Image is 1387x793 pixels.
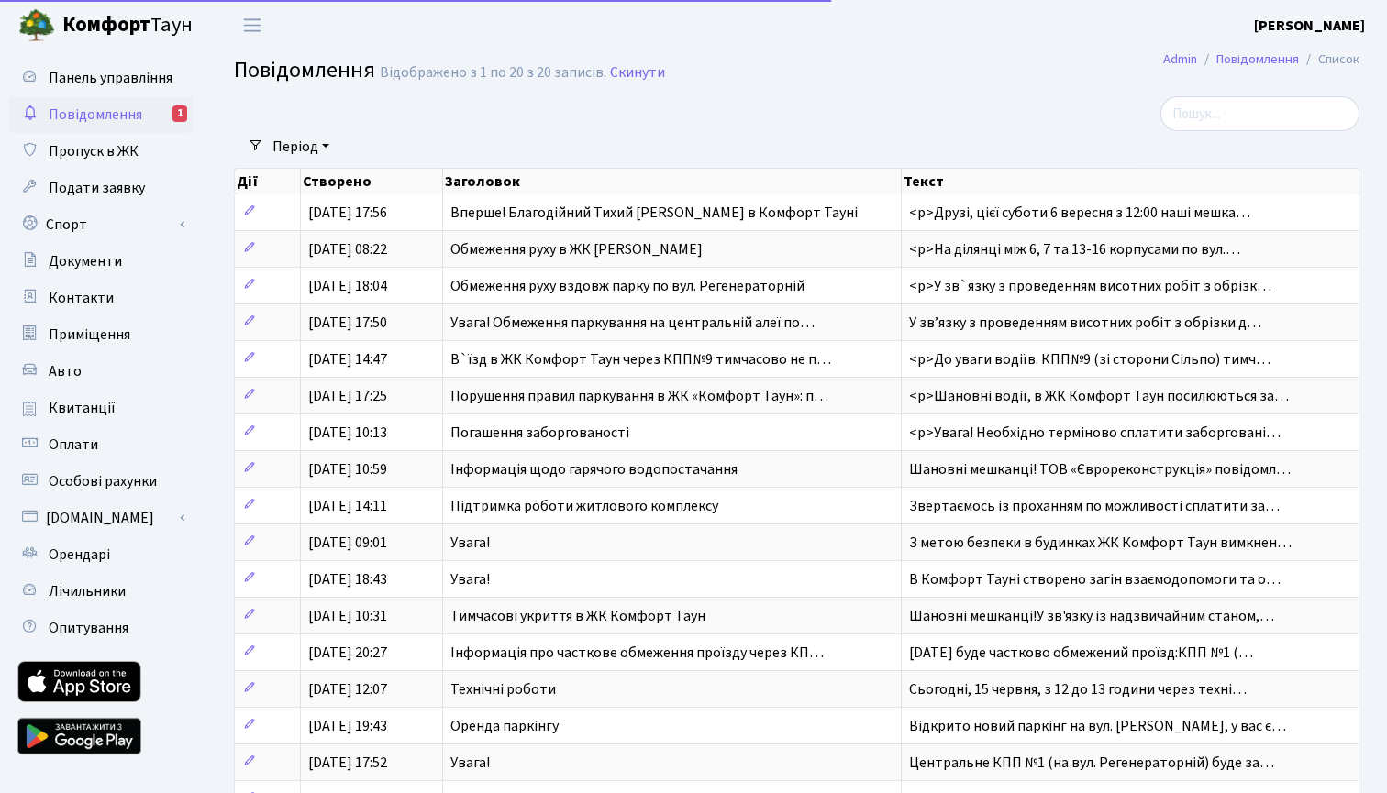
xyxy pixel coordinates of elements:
[49,471,157,491] span: Особові рахунки
[49,68,172,88] span: Панель управління
[9,426,193,463] a: Оплати
[49,435,98,455] span: Оплати
[909,203,1250,223] span: <p>Друзі, цієї суботи 6 вересня з 12:00 наші мешка…
[450,423,629,443] span: Погашення заборгованості
[9,133,193,170] a: Пропуск в ЖК
[1254,15,1365,37] a: [PERSON_NAME]
[49,398,116,418] span: Квитанції
[9,353,193,390] a: Авто
[909,569,1281,589] span: В Комфорт Тауні створено загін взаємодопомоги та о…
[49,361,82,381] span: Авто
[9,610,193,646] a: Опитування
[450,606,705,626] span: Тимчасові укриття в ЖК Комфорт Таун
[909,716,1286,736] span: Відкрито новий паркінг на вул. [PERSON_NAME], у вас є…
[49,618,128,638] span: Опитування
[9,536,193,573] a: Орендарі
[308,203,387,223] span: [DATE] 17:56
[909,349,1270,369] span: <p>До уваги водіїв. КПП№9 (зі сторони Сільпо) тимч…
[450,716,559,736] span: Оренда паркінгу
[49,288,114,308] span: Контакти
[443,169,902,194] th: Заголовок
[308,349,387,369] span: [DATE] 14:47
[308,496,387,516] span: [DATE] 14:11
[450,533,490,553] span: Увага!
[9,280,193,316] a: Контакти
[450,679,556,699] span: Технічні роботи
[308,753,387,773] span: [DATE] 17:52
[49,178,145,198] span: Подати заявку
[62,10,193,41] span: Таун
[1160,96,1359,131] input: Пошук...
[450,349,831,369] span: В`їзд в ЖК Комфорт Таун через КПП№9 тимчасово не п…
[308,313,387,333] span: [DATE] 17:50
[308,679,387,699] span: [DATE] 12:07
[308,423,387,443] span: [DATE] 10:13
[1136,40,1387,79] nav: breadcrumb
[49,105,142,125] span: Повідомлення
[909,386,1289,406] span: <p>Шановні водії, в ЖК Комфорт Таун посилюються за…
[234,54,375,86] span: Повідомлення
[49,581,126,601] span: Лічильники
[9,573,193,610] a: Лічильники
[308,386,387,406] span: [DATE] 17:25
[909,459,1291,479] span: Шановні мешканці! ТОВ «Єврореконструкція» повідомл…
[308,276,387,296] span: [DATE] 18:04
[1299,50,1359,70] li: Список
[229,10,275,40] button: Переключити навігацію
[49,141,139,161] span: Пропуск в ЖК
[9,60,193,96] a: Панель управління
[9,170,193,206] a: Подати заявку
[450,496,718,516] span: Підтримка роботи житлового комплексу
[450,203,858,223] span: Вперше! Благодійний Тихий [PERSON_NAME] в Комфорт Тауні
[235,169,301,194] th: Дії
[450,753,490,773] span: Увага!
[909,313,1261,333] span: У звʼязку з проведенням висотних робіт з обрізки д…
[9,243,193,280] a: Документи
[9,206,193,243] a: Спорт
[909,496,1280,516] span: Звертаємось із проханням по можливості сплатити за…
[902,169,1359,194] th: Текст
[450,459,738,479] span: Інформація щодо гарячого водопостачання
[308,643,387,663] span: [DATE] 20:27
[49,325,130,345] span: Приміщення
[9,96,193,133] a: Повідомлення1
[172,105,187,122] div: 1
[308,569,387,589] span: [DATE] 18:43
[308,239,387,259] span: [DATE] 08:22
[301,169,443,194] th: Створено
[450,239,703,259] span: Обмеження руху в ЖК [PERSON_NAME]
[1216,50,1299,69] a: Повідомлення
[308,459,387,479] span: [DATE] 10:59
[610,64,665,82] a: Скинути
[909,423,1281,443] span: <p>Увага! Необхідно терміново сплатити заборговані…
[909,753,1274,773] span: Центральне КПП №1 (на вул. Регенераторній) буде за…
[308,533,387,553] span: [DATE] 09:01
[450,569,490,589] span: Увага!
[308,716,387,736] span: [DATE] 19:43
[1254,16,1365,36] b: [PERSON_NAME]
[308,606,387,626] span: [DATE] 10:31
[909,679,1247,699] span: Сьогодні, 15 червня, з 12 до 13 години через техні…
[380,64,606,82] div: Відображено з 1 по 20 з 20 записів.
[450,313,815,333] span: Увага! Обмеження паркування на центральній алеї по…
[9,500,193,536] a: [DOMAIN_NAME]
[909,276,1271,296] span: <p>У зв`язку з проведенням висотних робіт з обрізк…
[909,533,1292,553] span: З метою безпеки в будинках ЖК Комфорт Таун вимкнен…
[909,643,1253,663] span: [DATE] буде частково обмежений проїзд:КПП №1 (…
[450,276,804,296] span: Обмеження руху вздовж парку по вул. Регенераторній
[9,463,193,500] a: Особові рахунки
[62,10,150,39] b: Комфорт
[49,545,110,565] span: Орендарі
[1163,50,1197,69] a: Admin
[9,390,193,426] a: Квитанції
[909,606,1274,626] span: Шановні мешканці!У зв'язку із надзвичайним станом,…
[9,316,193,353] a: Приміщення
[450,643,824,663] span: Інформація про часткове обмеження проїзду через КП…
[18,7,55,44] img: logo.png
[450,386,828,406] span: Порушення правил паркування в ЖК «Комфорт Таун»: п…
[49,251,122,271] span: Документи
[909,239,1240,259] span: <p>На ділянці між 6, 7 та 13-16 корпусами по вул.…
[265,131,337,162] a: Період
